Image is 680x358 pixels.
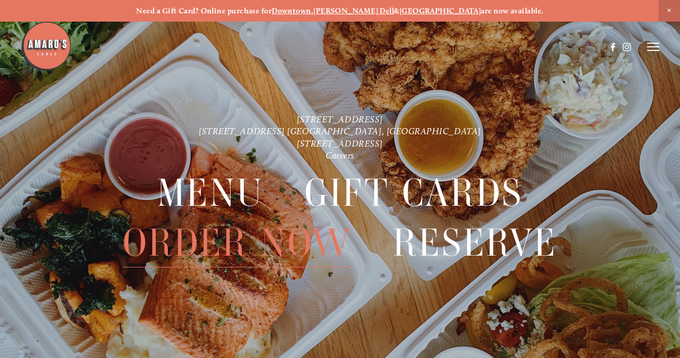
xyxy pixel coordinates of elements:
a: [STREET_ADDRESS] [297,138,383,149]
strong: are now available. [481,6,543,15]
a: Reserve [393,218,557,267]
a: Order Now [123,218,352,267]
a: [STREET_ADDRESS] [GEOGRAPHIC_DATA], [GEOGRAPHIC_DATA] [199,126,481,136]
img: Amaro's Table [21,21,72,72]
a: [PERSON_NAME] Dell [313,6,394,15]
a: Menu [157,168,264,217]
a: Gift Cards [305,168,523,217]
a: [STREET_ADDRESS] [297,114,383,124]
a: [GEOGRAPHIC_DATA] [400,6,481,15]
strong: Need a Gift Card? Online purchase for [136,6,272,15]
strong: & [394,6,399,15]
a: Downtown [272,6,311,15]
a: Careers [326,150,354,160]
strong: , [311,6,313,15]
